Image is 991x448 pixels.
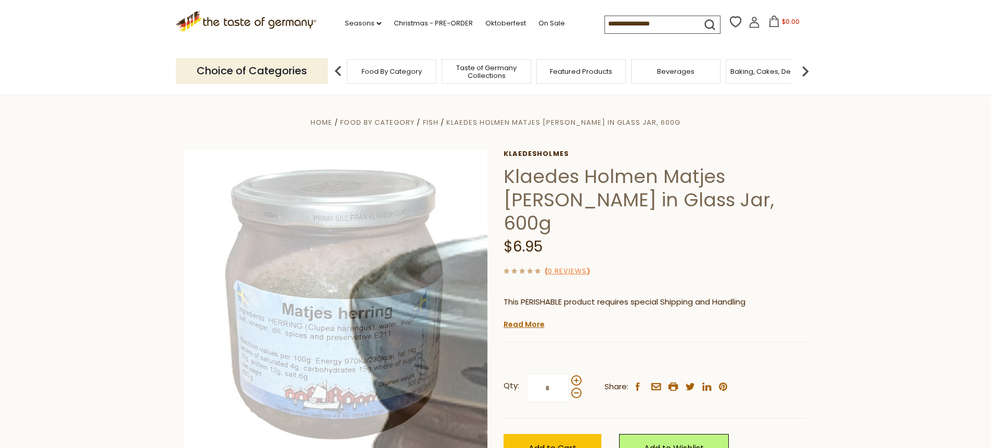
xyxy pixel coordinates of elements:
[538,18,565,29] a: On Sale
[176,58,328,84] p: Choice of Categories
[328,61,349,82] img: previous arrow
[504,236,543,257] span: $6.95
[795,61,816,82] img: next arrow
[762,16,806,31] button: $0.00
[550,68,612,75] a: Featured Products
[657,68,694,75] a: Beverages
[504,165,808,235] h1: Klaedes Holmen Matjes [PERSON_NAME] in Glass Jar, 600g
[445,64,528,80] a: Taste of Germany Collections
[513,317,808,330] li: We will ship this product in heat-protective packaging and ice.
[446,117,680,127] a: Klaedes Holmen Matjes [PERSON_NAME] in Glass Jar, 600g
[423,117,439,127] a: Fish
[311,117,332,127] a: Home
[362,68,422,75] a: Food By Category
[504,296,808,309] p: This PERISHABLE product requires special Shipping and Handling
[730,68,811,75] a: Baking, Cakes, Desserts
[526,374,569,402] input: Qty:
[504,379,519,392] strong: Qty:
[345,18,381,29] a: Seasons
[504,150,808,158] a: Klaedesholmes
[604,380,628,393] span: Share:
[394,18,473,29] a: Christmas - PRE-ORDER
[504,319,545,330] a: Read More
[545,266,590,276] span: ( )
[782,17,800,26] span: $0.00
[340,117,415,127] a: Food By Category
[485,18,526,29] a: Oktoberfest
[548,266,587,277] a: 0 Reviews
